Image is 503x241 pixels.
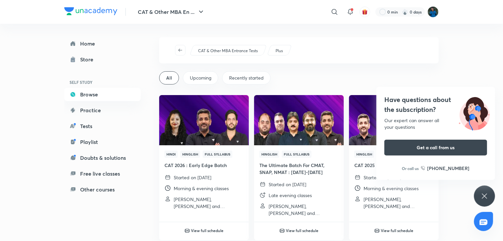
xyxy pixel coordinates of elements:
[349,95,439,215] a: ThumbnailHinglishFull SyllabusCAT 2025 : Percentile Booster BatchStarted on [DATE]Morning & eveni...
[166,75,172,81] span: All
[158,94,250,146] img: Thumbnail
[364,185,419,192] p: Morning & evening classes
[374,228,380,233] img: play
[203,151,232,158] span: Full Syllabus
[259,151,279,158] span: Hinglish
[253,94,344,146] img: Thumbnail
[282,151,311,158] span: Full Syllabus
[64,183,141,196] a: Other courses
[275,48,284,54] a: Plus
[354,151,374,158] span: Hinglish
[428,165,470,172] h6: [PHONE_NUMBER]
[269,181,306,188] p: Started on [DATE]
[64,7,117,17] a: Company Logo
[64,37,141,50] a: Home
[190,75,211,81] span: Upcoming
[428,6,439,17] img: Bablu Yadav
[159,95,249,215] a: ThumbnailHindiHinglishFull SyllabusCAT 2026 : Early Edge BatchStarted on [DATE]Morning & evening ...
[80,55,97,63] div: Store
[174,185,229,192] p: Morning & evening classes
[198,48,258,54] p: CAT & Other MBA Entrance Tests
[269,203,339,217] p: Lokesh Agarwal, Ronakkumar Shah and Amit Deepak Rohra
[134,5,209,18] button: CAT & Other MBA En ...
[64,7,117,15] img: Company Logo
[384,95,487,115] h4: Have questions about the subscription?
[164,151,178,158] span: Hindi
[64,167,141,180] a: Free live classes
[362,9,368,15] img: avatar
[402,9,408,15] img: streak
[286,227,319,233] h6: View full schedule
[364,196,433,210] p: Amiya Kumar, Deepika Awasthi and Ravi Kumar
[64,120,141,133] a: Tests
[280,228,285,233] img: play
[64,53,141,66] a: Store
[174,196,244,210] p: Ravi Kumar, Saral Nashier and Alpa Sharma
[174,174,211,181] p: Started on [DATE]
[402,165,419,171] p: Or call us
[364,174,401,181] p: Started on [DATE]
[384,117,487,130] div: Our expert can answer all your questions
[191,227,224,233] h6: View full schedule
[185,228,190,233] img: play
[381,227,414,233] h6: View full schedule
[64,88,141,101] a: Browse
[229,75,264,81] span: Recently started
[64,104,141,117] a: Practice
[180,151,200,158] span: Hinglish
[421,165,470,172] a: [PHONE_NUMBER]
[164,162,244,169] h4: CAT 2026 : Early Edge Batch
[354,162,433,169] h4: CAT 2025 : Percentile Booster Batch
[64,77,141,88] h6: SELF STUDY
[254,95,344,222] a: ThumbnailHinglishFull SyllabusThe Ultimate Batch For CMAT, SNAP, NMAT : [DATE]-[DATE]Started on [...
[384,140,487,155] button: Get a call from us
[454,95,495,130] img: ttu_illustration_new.svg
[259,162,339,176] h4: The Ultimate Batch For CMAT, SNAP, NMAT : [DATE]-[DATE]
[276,48,283,54] p: Plus
[360,7,370,17] button: avatar
[197,48,259,54] a: CAT & Other MBA Entrance Tests
[64,135,141,149] a: Playlist
[64,151,141,164] a: Doubts & solutions
[269,192,312,199] p: Late evening classes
